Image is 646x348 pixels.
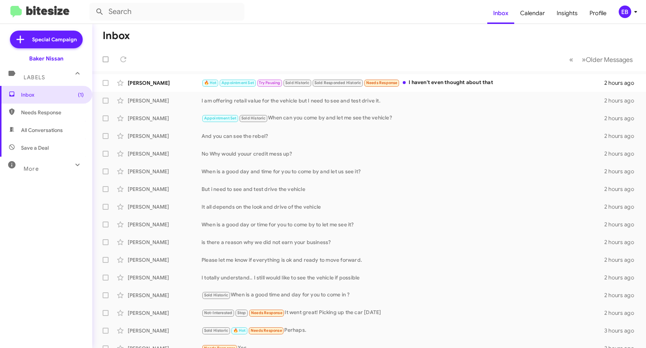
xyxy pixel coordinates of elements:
[128,274,202,281] div: [PERSON_NAME]
[128,256,202,264] div: [PERSON_NAME]
[128,115,202,122] div: [PERSON_NAME]
[604,203,640,210] div: 2 hours ago
[577,52,637,67] button: Next
[204,293,228,297] span: Sold Historic
[128,327,202,334] div: [PERSON_NAME]
[604,221,640,228] div: 2 hours ago
[586,56,633,64] span: Older Messages
[251,310,282,315] span: Needs Response
[128,239,202,246] div: [PERSON_NAME]
[128,97,202,104] div: [PERSON_NAME]
[89,3,244,21] input: Search
[202,239,604,246] div: is there a reason why we did not earn your business?
[569,55,573,64] span: «
[103,30,130,42] h1: Inbox
[604,132,640,140] div: 2 hours ago
[604,239,640,246] div: 2 hours ago
[612,6,638,18] button: EB
[202,114,604,122] div: When can you come by and let me see the vehicle?
[128,203,202,210] div: [PERSON_NAME]
[514,3,551,24] a: Calendar
[128,309,202,317] div: [PERSON_NAME]
[366,80,398,85] span: Needs Response
[202,274,604,281] div: I totally understand.. I still would like to see the vehicle if possible
[24,74,45,81] span: Labels
[128,292,202,299] div: [PERSON_NAME]
[202,185,604,193] div: But i need to see and test drive the vehicle
[21,109,84,116] span: Needs Response
[202,291,604,299] div: When is a good time and day for you to come in ?
[237,310,246,315] span: Stop
[487,3,514,24] a: Inbox
[604,327,640,334] div: 3 hours ago
[259,80,280,85] span: Try Pausing
[285,80,310,85] span: Sold Historic
[565,52,637,67] nav: Page navigation example
[202,79,604,87] div: I haven't even thought about that
[128,185,202,193] div: [PERSON_NAME]
[604,115,640,122] div: 2 hours ago
[204,80,217,85] span: 🔥 Hot
[584,3,612,24] a: Profile
[202,326,604,335] div: Perhaps.
[21,126,63,134] span: All Conversations
[202,309,604,317] div: It went great! Picking up the car [DATE]
[604,292,640,299] div: 2 hours ago
[582,55,586,64] span: »
[604,97,640,104] div: 2 hours ago
[604,168,640,175] div: 2 hours ago
[551,3,584,24] a: Insights
[202,203,604,210] div: It all depends on the look and drive of the vehicle
[204,116,237,121] span: Appointment Set
[251,328,282,333] span: Needs Response
[565,52,578,67] button: Previous
[10,31,83,48] a: Special Campaign
[604,309,640,317] div: 2 hours ago
[604,256,640,264] div: 2 hours ago
[202,168,604,175] div: When is a good day and time for you to come by and let us see it?
[29,55,63,62] div: Baker Nissan
[202,150,604,157] div: No Why would youur credit mess up?
[128,150,202,157] div: [PERSON_NAME]
[32,36,77,43] span: Special Campaign
[128,221,202,228] div: [PERSON_NAME]
[78,91,84,98] span: (1)
[128,168,202,175] div: [PERSON_NAME]
[604,79,640,87] div: 2 hours ago
[241,116,266,121] span: Sold Historic
[204,310,233,315] span: Not-Interested
[202,256,604,264] div: Please let me know if everything is ok and ready to move forward.
[128,132,202,140] div: [PERSON_NAME]
[21,144,49,152] span: Save a Deal
[202,221,604,228] div: When is a good day or time for you to come by to let me see it?
[21,91,84,98] span: Inbox
[604,185,640,193] div: 2 hours ago
[315,80,361,85] span: Sold Responded Historic
[202,97,604,104] div: I am offering retail value for the vehicle but I need to see and test drive it.
[604,274,640,281] div: 2 hours ago
[24,166,39,172] span: More
[128,79,202,87] div: [PERSON_NAME]
[619,6,631,18] div: EB
[233,328,246,333] span: 🔥 Hot
[604,150,640,157] div: 2 hours ago
[202,132,604,140] div: And you can see the rebel?
[204,328,228,333] span: Sold Historic
[221,80,254,85] span: Appointment Set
